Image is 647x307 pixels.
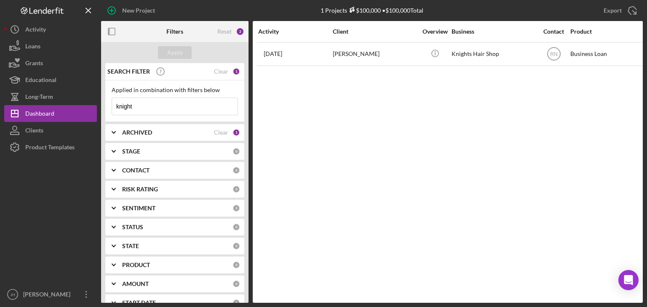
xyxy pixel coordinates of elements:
[122,224,143,230] b: STATUS
[25,55,43,74] div: Grants
[25,105,54,124] div: Dashboard
[166,28,183,35] b: Filters
[333,43,417,65] div: [PERSON_NAME]
[4,71,97,88] button: Educational
[347,7,381,14] div: $100,000
[321,7,423,14] div: 1 Projects • $100,000 Total
[4,105,97,122] button: Dashboard
[419,28,451,35] div: Overview
[233,242,240,250] div: 0
[112,87,238,93] div: Applied in combination with filters below
[233,148,240,155] div: 0
[122,129,152,136] b: ARCHIVED
[25,71,56,90] div: Educational
[25,38,40,57] div: Loans
[233,299,240,307] div: 0
[107,68,150,75] b: SEARCH FILTER
[10,292,15,297] text: JH
[233,129,240,136] div: 1
[233,223,240,231] div: 0
[264,50,282,57] time: 2025-07-07 16:43
[233,280,240,288] div: 0
[214,68,228,75] div: Clear
[122,299,156,306] b: START DATE
[4,88,97,105] button: Long-Term
[25,122,43,141] div: Clients
[618,270,639,290] div: Open Intercom Messenger
[233,204,240,212] div: 0
[258,28,332,35] div: Activity
[538,28,569,35] div: Contact
[233,167,240,174] div: 0
[122,243,139,249] b: STATE
[217,28,232,35] div: Reset
[550,51,557,57] text: RN
[452,28,536,35] div: Business
[25,88,53,107] div: Long-Term
[4,21,97,38] button: Activity
[25,139,75,158] div: Product Templates
[4,55,97,71] button: Grants
[236,27,244,36] div: 2
[333,28,417,35] div: Client
[122,186,158,193] b: RISK RATING
[604,2,622,19] div: Export
[122,148,140,155] b: STAGE
[595,2,643,19] button: Export
[4,286,97,303] button: JH[PERSON_NAME]
[122,281,149,287] b: AMOUNT
[101,2,163,19] button: New Project
[122,205,155,212] b: SENTIMENT
[122,167,150,174] b: CONTACT
[122,2,155,19] div: New Project
[122,262,150,268] b: PRODUCT
[25,21,46,40] div: Activity
[4,139,97,156] button: Product Templates
[4,38,97,55] button: Loans
[214,129,228,136] div: Clear
[452,43,536,65] div: Knights Hair Shop
[167,46,183,59] div: Apply
[233,261,240,269] div: 0
[158,46,192,59] button: Apply
[233,68,240,75] div: 1
[4,122,97,139] button: Clients
[233,185,240,193] div: 0
[21,286,76,305] div: [PERSON_NAME]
